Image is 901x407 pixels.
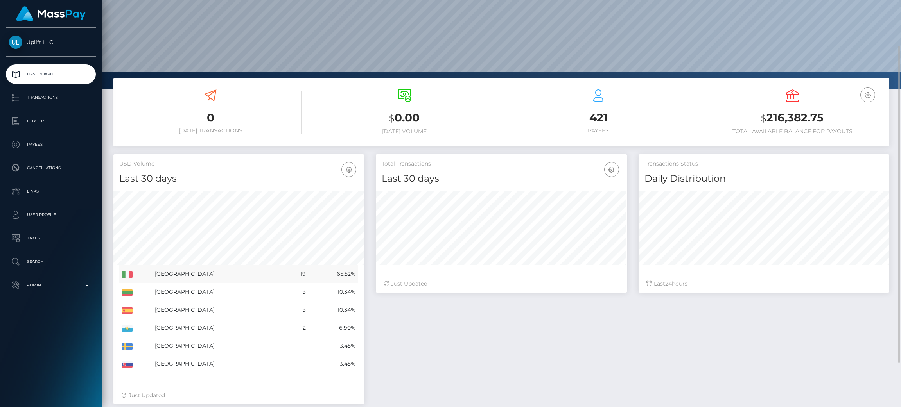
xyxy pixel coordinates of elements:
[382,172,621,186] h4: Last 30 days
[9,279,93,291] p: Admin
[6,228,96,248] a: Taxes
[309,265,358,283] td: 65.52%
[286,337,309,355] td: 1
[16,6,86,21] img: MassPay Logo
[152,355,286,373] td: [GEOGRAPHIC_DATA]
[309,337,358,355] td: 3.45%
[9,115,93,127] p: Ledger
[389,113,395,124] small: $
[152,283,286,301] td: [GEOGRAPHIC_DATA]
[309,319,358,337] td: 6.90%
[122,307,133,314] img: ES.png
[384,280,619,288] div: Just Updated
[9,186,93,197] p: Links
[761,113,766,124] small: $
[6,158,96,178] a: Cancellations
[6,182,96,201] a: Links
[122,271,133,278] img: IT.png
[9,209,93,221] p: User Profile
[382,160,621,168] h5: Total Transactions
[119,110,302,125] h3: 0
[121,391,356,400] div: Just Updated
[9,139,93,150] p: Payees
[6,88,96,107] a: Transactions
[122,361,133,368] img: SK.png
[6,275,96,295] a: Admin
[286,355,309,373] td: 1
[646,280,881,288] div: Last hours
[644,160,883,168] h5: Transactions Status
[313,110,495,126] h3: 0.00
[6,111,96,131] a: Ledger
[309,301,358,319] td: 10.34%
[6,135,96,154] a: Payees
[152,337,286,355] td: [GEOGRAPHIC_DATA]
[286,319,309,337] td: 2
[152,319,286,337] td: [GEOGRAPHIC_DATA]
[6,252,96,271] a: Search
[119,160,358,168] h5: USD Volume
[122,289,133,296] img: LT.png
[507,110,689,125] h3: 421
[9,92,93,104] p: Transactions
[701,128,883,135] h6: Total Available Balance for Payouts
[701,110,883,126] h3: 216,382.75
[507,127,689,134] h6: Payees
[122,325,133,332] img: SM.png
[6,64,96,84] a: Dashboard
[665,280,672,287] span: 24
[9,232,93,244] p: Taxes
[122,343,133,350] img: SE.png
[9,256,93,268] p: Search
[313,128,495,135] h6: [DATE] Volume
[6,205,96,225] a: User Profile
[644,172,883,186] h4: Daily Distribution
[152,265,286,283] td: [GEOGRAPHIC_DATA]
[286,283,309,301] td: 3
[9,162,93,174] p: Cancellations
[119,127,302,134] h6: [DATE] Transactions
[9,68,93,80] p: Dashboard
[152,301,286,319] td: [GEOGRAPHIC_DATA]
[286,301,309,319] td: 3
[309,283,358,301] td: 10.34%
[119,172,358,186] h4: Last 30 days
[286,265,309,283] td: 19
[309,355,358,373] td: 3.45%
[9,36,22,49] img: Uplift LLC
[6,39,96,46] span: Uplift LLC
